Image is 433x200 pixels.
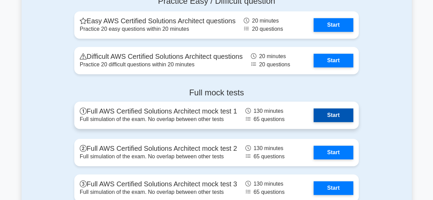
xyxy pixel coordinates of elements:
[74,88,359,98] h4: Full mock tests
[314,181,353,195] a: Start
[314,146,353,159] a: Start
[314,18,353,32] a: Start
[314,54,353,67] a: Start
[314,108,353,122] a: Start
